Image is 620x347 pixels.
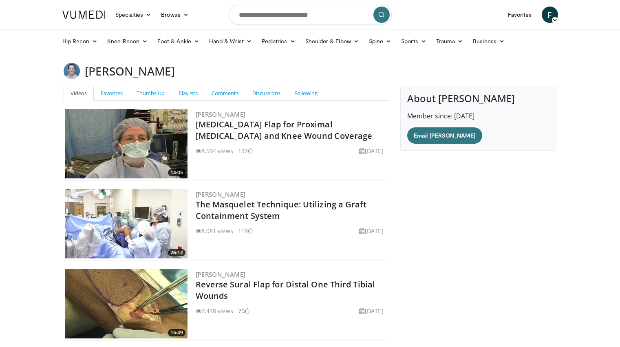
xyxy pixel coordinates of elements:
[407,127,482,144] a: Email [PERSON_NAME]
[65,189,188,258] img: 6efd5148-a88b-45db-aace-ac8556b4f1bb.300x170_q85_crop-smart_upscale.jpg
[407,93,549,105] h4: About [PERSON_NAME]
[503,7,537,23] a: Favorites
[205,86,245,101] a: Comments
[57,33,103,49] a: Hip Recon
[156,7,194,23] a: Browse
[229,5,392,24] input: Search topics, interventions
[204,33,257,49] a: Hand & Wrist
[359,147,383,155] li: [DATE]
[65,189,188,258] a: 26:12
[287,86,324,101] a: Following
[85,63,175,79] h3: [PERSON_NAME]
[238,307,249,315] li: 70
[196,110,246,118] a: [PERSON_NAME]
[257,33,300,49] a: Pediatrics
[396,33,431,49] a: Sports
[300,33,364,49] a: Shoulder & Elbow
[196,279,375,301] a: Reverse Sural Flap for Distal One Third Tibial Wounds
[245,86,287,101] a: Discussions
[168,169,185,176] span: 14:05
[130,86,172,101] a: Thumbs Up
[196,190,246,198] a: [PERSON_NAME]
[407,111,549,121] p: Member since: [DATE]
[65,269,188,338] a: 15:49
[94,86,130,101] a: Favorites
[359,307,383,315] li: [DATE]
[468,33,510,49] a: Business
[238,147,253,155] li: 132
[238,227,253,235] li: 119
[64,63,80,79] img: Avatar
[196,270,246,278] a: [PERSON_NAME]
[62,11,106,19] img: VuMedi Logo
[359,227,383,235] li: [DATE]
[196,147,233,155] li: 8,594 views
[542,7,558,23] a: F
[168,329,185,336] span: 15:49
[196,199,366,221] a: The Masquelet Technique: Utilizing a Graft Containment System
[65,109,188,178] a: 14:05
[110,7,157,23] a: Specialties
[431,33,468,49] a: Trauma
[196,119,373,141] a: [MEDICAL_DATA] Flap for Proximal [MEDICAL_DATA] and Knee Wound Coverage
[196,307,233,315] li: 7,448 views
[364,33,396,49] a: Spine
[65,109,188,178] img: ff9fe55b-16b8-4817-a884-80761bfcf857.300x170_q85_crop-smart_upscale.jpg
[102,33,152,49] a: Knee Recon
[196,227,233,235] li: 8,081 views
[65,269,188,338] img: d9a585e5-d3da-41c0-8f62-d0017f1e4edd.300x170_q85_crop-smart_upscale.jpg
[172,86,205,101] a: Playlists
[64,86,94,101] a: Videos
[168,249,185,256] span: 26:12
[152,33,204,49] a: Foot & Ankle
